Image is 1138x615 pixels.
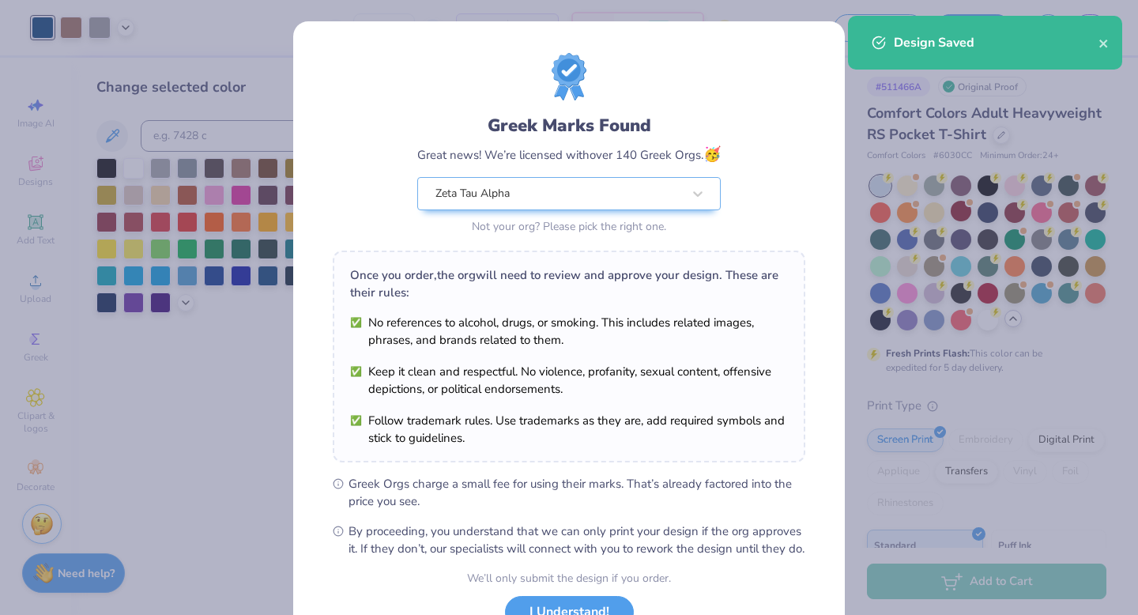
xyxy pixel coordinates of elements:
[349,475,805,510] span: Greek Orgs charge a small fee for using their marks. That’s already factored into the price you see.
[417,218,721,235] div: Not your org? Please pick the right one.
[1098,33,1110,52] button: close
[703,145,721,164] span: 🥳
[417,144,721,165] div: Great news! We’re licensed with over 140 Greek Orgs.
[349,523,805,557] span: By proceeding, you understand that we can only print your design if the org approves it. If they ...
[417,113,721,138] div: Greek Marks Found
[552,53,586,100] img: license-marks-badge.png
[894,33,1098,52] div: Design Saved
[350,314,788,349] li: No references to alcohol, drugs, or smoking. This includes related images, phrases, and brands re...
[350,412,788,447] li: Follow trademark rules. Use trademarks as they are, add required symbols and stick to guidelines.
[350,266,788,301] div: Once you order, the org will need to review and approve your design. These are their rules:
[467,570,671,587] div: We’ll only submit the design if you order.
[350,363,788,398] li: Keep it clean and respectful. No violence, profanity, sexual content, offensive depictions, or po...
